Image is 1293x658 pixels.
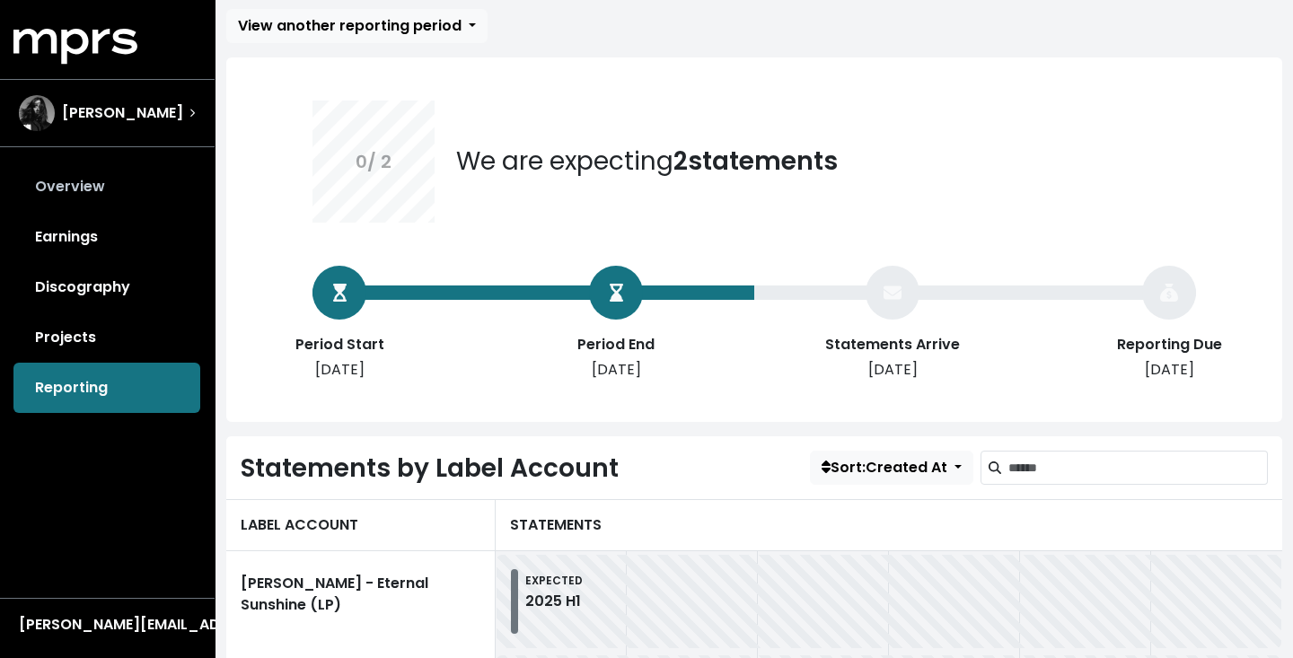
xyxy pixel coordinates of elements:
div: Period End [544,334,688,355]
button: [PERSON_NAME][EMAIL_ADDRESS][DOMAIN_NAME] [13,613,200,636]
b: 2 statements [673,144,838,179]
span: Sort: Created At [822,457,947,478]
div: LABEL ACCOUNT [226,499,496,551]
button: View another reporting period [226,9,488,43]
a: Earnings [13,212,200,262]
small: EXPECTED [525,573,583,588]
input: Search label accounts [1008,451,1268,485]
div: [DATE] [544,359,688,381]
span: View another reporting period [238,15,462,36]
div: Period Start [268,334,411,355]
a: Discography [13,262,200,312]
div: [DATE] [1097,359,1241,381]
img: The selected account / producer [19,95,55,131]
span: [PERSON_NAME] [62,102,183,124]
div: 2025 H1 [525,591,583,612]
div: We are expecting [456,143,838,180]
div: [DATE] [268,359,411,381]
div: [DATE] [821,359,964,381]
div: Reporting Due [1097,334,1241,355]
div: [PERSON_NAME][EMAIL_ADDRESS][DOMAIN_NAME] [19,614,195,636]
a: Projects [13,312,200,363]
h2: Statements by Label Account [241,453,619,484]
button: Sort:Created At [810,451,973,485]
a: Overview [13,162,200,212]
div: Statements Arrive [821,334,964,355]
div: STATEMENTS [496,499,1282,551]
a: [PERSON_NAME] - Eternal Sunshine (LP) [226,551,496,652]
a: mprs logo [13,35,137,56]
